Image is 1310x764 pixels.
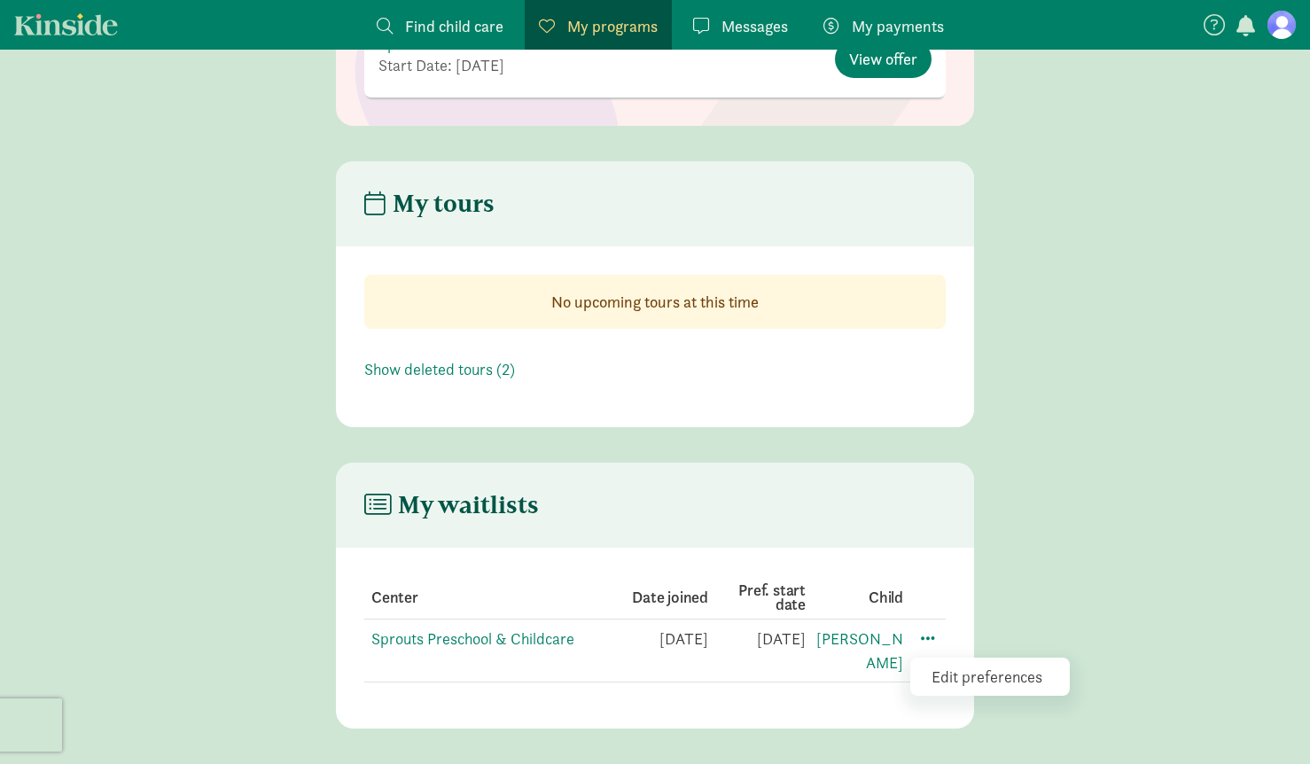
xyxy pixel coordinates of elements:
[708,620,806,682] td: [DATE]
[849,47,917,71] span: View offer
[14,13,118,35] a: Kinside
[364,576,611,620] th: Center
[551,292,759,312] strong: No upcoming tours at this time
[611,576,708,620] th: Date joined
[364,491,539,519] h4: My waitlists
[405,14,503,38] span: Find child care
[567,14,658,38] span: My programs
[611,620,708,682] td: [DATE]
[721,14,788,38] span: Messages
[910,658,1070,696] div: Edit preferences
[835,40,932,78] button: View offer
[364,359,515,379] a: Show deleted tours (2)
[708,576,806,620] th: Pref. start date
[852,14,944,38] span: My payments
[816,628,903,673] a: [PERSON_NAME]
[371,628,574,649] a: Sprouts Preschool & Childcare
[806,576,903,620] th: Child
[378,55,581,76] p: Start Date: [DATE]
[835,49,932,69] a: View offer
[364,190,495,218] h4: My tours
